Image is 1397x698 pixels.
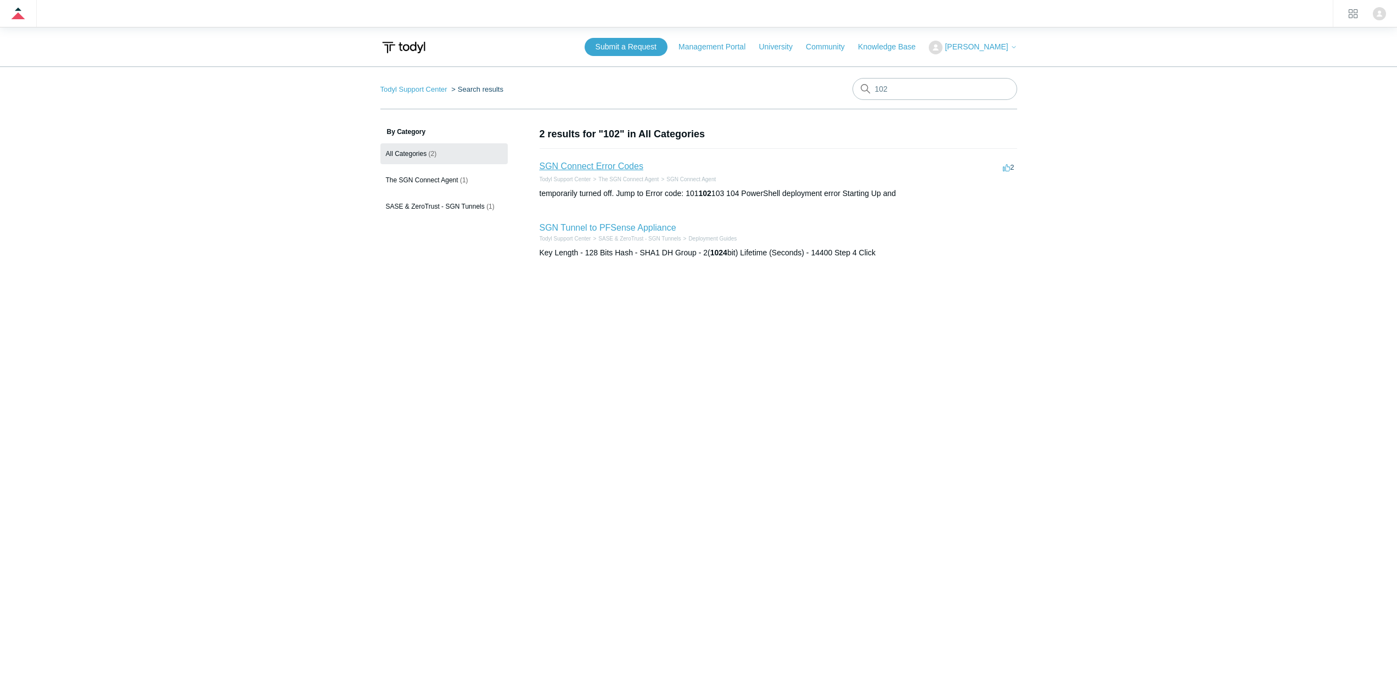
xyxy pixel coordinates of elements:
div: temporarily turned off. Jump to Error code: 101 103 104 PowerShell deployment error Starting Up and [540,188,1017,199]
span: [PERSON_NAME] [945,42,1008,51]
a: SGN Connect Error Codes [540,161,643,171]
li: Todyl Support Center [540,175,591,183]
li: Search results [449,85,503,93]
h1: 2 results for "102" in All Categories [540,127,1017,142]
a: The SGN Connect Agent [598,176,659,182]
li: SASE & ZeroTrust - SGN Tunnels [591,234,681,243]
a: SGN Tunnel to PFSense Appliance [540,223,676,232]
span: SASE & ZeroTrust - SGN Tunnels [386,203,485,210]
a: Todyl Support Center [540,236,591,242]
a: Knowledge Base [858,41,927,53]
a: Deployment Guides [688,236,737,242]
a: Submit a Request [585,38,667,56]
a: Community [806,41,856,53]
span: (2) [429,150,437,158]
a: Management Portal [678,41,756,53]
a: The SGN Connect Agent (1) [380,170,508,191]
zd-hc-trigger: Click your profile icon to open the profile menu [1373,7,1386,20]
img: user avatar [1373,7,1386,20]
em: 102 [699,189,711,198]
li: Todyl Support Center [380,85,450,93]
a: All Categories (2) [380,143,508,164]
a: Todyl Support Center [380,85,447,93]
h3: By Category [380,127,508,137]
input: Search [852,78,1017,100]
a: Todyl Support Center [540,176,591,182]
img: Todyl Support Center Help Center home page [380,37,427,58]
div: Key Length - 128 Bits Hash - SHA1 DH Group - 2( bit) Lifetime (Seconds) - 14400 Step 4 Click [540,247,1017,259]
span: 2 [1003,163,1014,171]
button: [PERSON_NAME] [929,41,1017,54]
li: Todyl Support Center [540,234,591,243]
em: 1024 [710,248,727,257]
li: The SGN Connect Agent [591,175,659,183]
span: (1) [486,203,495,210]
a: University [759,41,803,53]
a: SASE & ZeroTrust - SGN Tunnels (1) [380,196,508,217]
li: Deployment Guides [681,234,737,243]
span: All Categories [386,150,427,158]
li: SGN Connect Agent [659,175,716,183]
span: The SGN Connect Agent [386,176,458,184]
a: SGN Connect Agent [666,176,716,182]
span: (1) [460,176,468,184]
a: SASE & ZeroTrust - SGN Tunnels [598,236,681,242]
